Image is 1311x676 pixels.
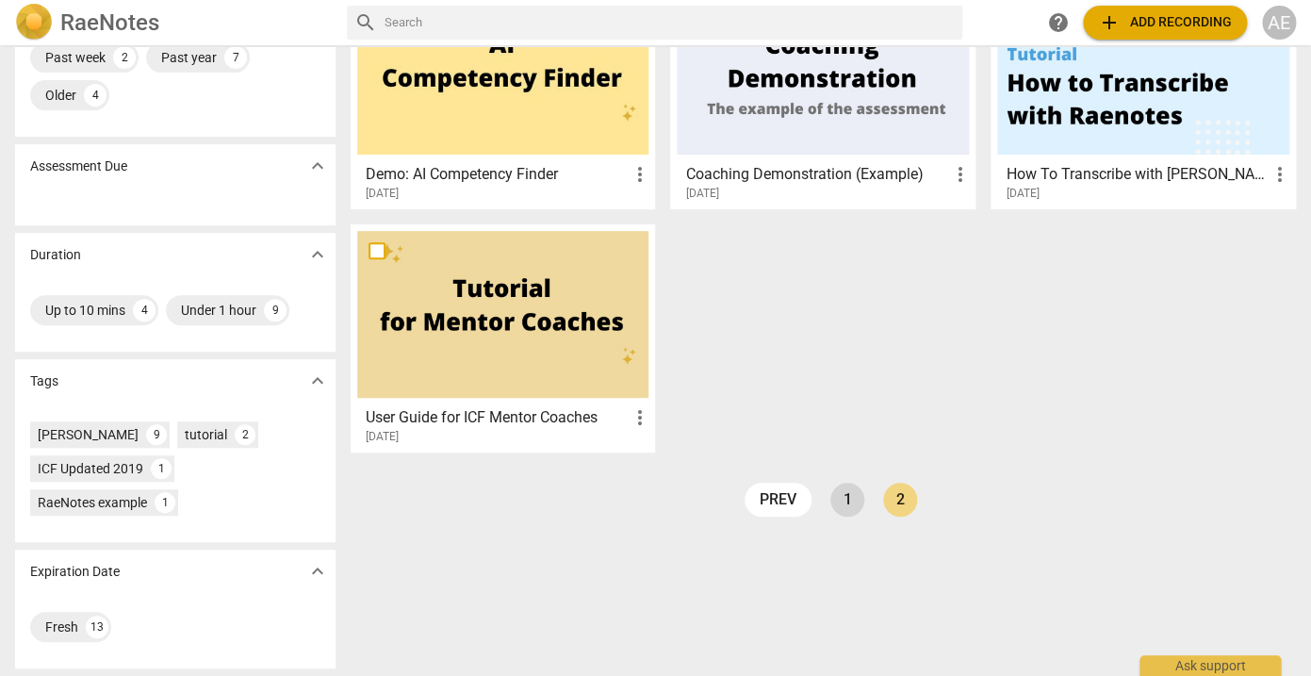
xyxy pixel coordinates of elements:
h3: Coaching Demonstration (Example) [685,163,948,186]
div: 9 [264,299,287,322]
h2: RaeNotes [60,9,159,36]
span: [DATE] [685,186,718,202]
div: Past week [45,48,106,67]
button: Upload [1083,6,1247,40]
button: Show more [303,240,332,269]
span: more_vert [1269,163,1291,186]
span: more_vert [948,163,971,186]
a: User Guide for ICF Mentor Coaches[DATE] [357,231,649,444]
a: LogoRaeNotes [15,4,332,41]
img: Logo [15,4,53,41]
a: Help [1041,6,1075,40]
div: 2 [235,424,255,445]
h3: User Guide for ICF Mentor Coaches [366,406,629,429]
span: search [354,11,377,34]
button: Show more [303,367,332,395]
div: 13 [86,616,108,638]
div: Older [45,86,76,105]
p: Expiration Date [30,562,120,582]
div: 9 [146,424,167,445]
h3: Demo: AI Competency Finder [366,163,629,186]
div: 4 [84,84,107,107]
div: [PERSON_NAME] [38,425,139,444]
div: Under 1 hour [181,301,256,320]
div: 7 [224,46,247,69]
a: Page 1 [830,483,864,517]
span: add [1098,11,1121,34]
span: [DATE] [366,429,399,445]
p: Tags [30,371,58,391]
div: Ask support [1139,655,1281,676]
span: expand_more [306,243,329,266]
input: Search [385,8,955,38]
div: 1 [151,458,172,479]
button: Show more [303,152,332,180]
span: more_vert [628,163,650,186]
div: Past year [161,48,217,67]
span: expand_more [306,370,329,392]
button: Show more [303,557,332,585]
div: tutorial [185,425,227,444]
h3: How To Transcribe with RaeNotes [1006,163,1269,186]
div: Fresh [45,618,78,636]
span: more_vert [628,406,650,429]
div: Up to 10 mins [45,301,125,320]
div: 4 [133,299,156,322]
div: ICF Updated 2019 [38,459,143,478]
p: Duration [30,245,81,265]
p: Assessment Due [30,157,127,176]
div: RaeNotes example [38,493,147,512]
span: expand_more [306,560,329,583]
div: 1 [155,492,175,513]
span: Add recording [1098,11,1232,34]
button: AE [1262,6,1296,40]
div: 2 [113,46,136,69]
span: expand_more [306,155,329,177]
a: prev [745,483,811,517]
span: [DATE] [1006,186,1039,202]
span: help [1047,11,1070,34]
span: [DATE] [366,186,399,202]
a: Page 2 is your current page [883,483,917,517]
